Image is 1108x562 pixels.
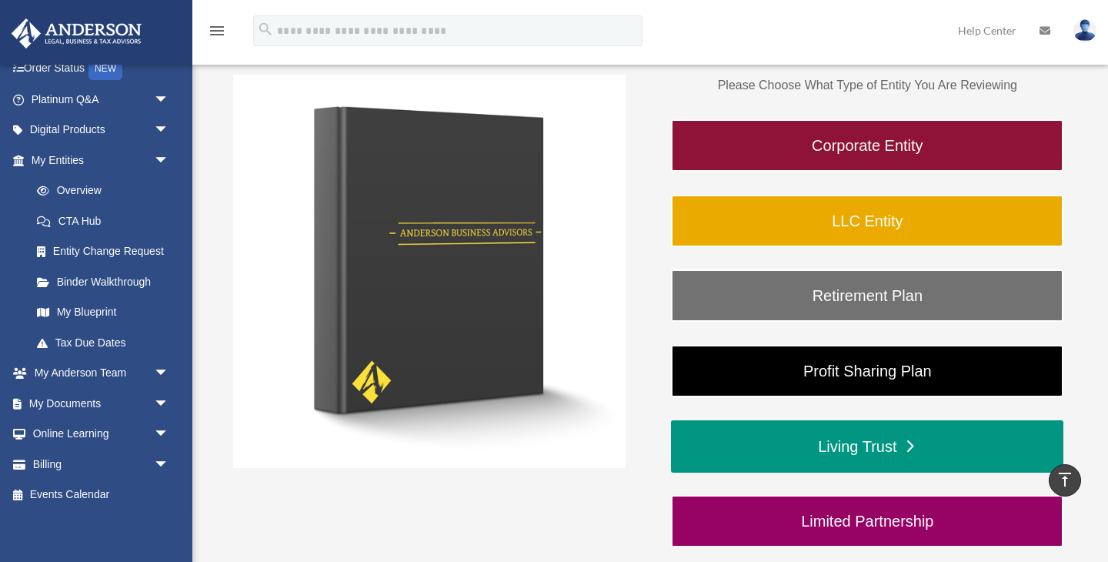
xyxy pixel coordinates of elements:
[11,419,192,450] a: Online Learningarrow_drop_down
[11,358,192,389] a: My Anderson Teamarrow_drop_down
[257,21,274,38] i: search
[1073,19,1096,42] img: User Pic
[22,206,192,236] a: CTA Hub
[671,75,1063,96] p: Please Choose What Type of Entity You Are Reviewing
[22,236,192,267] a: Entity Change Request
[1056,470,1074,489] i: vertical_align_top
[22,176,192,206] a: Overview
[22,297,192,328] a: My Blueprint
[11,84,192,115] a: Platinum Q&Aarrow_drop_down
[208,27,226,40] a: menu
[1049,464,1081,497] a: vertical_align_top
[154,358,185,390] span: arrow_drop_down
[671,420,1063,473] a: Living Trust
[208,22,226,40] i: menu
[154,145,185,176] span: arrow_drop_down
[154,84,185,115] span: arrow_drop_down
[11,115,192,146] a: Digital Productsarrow_drop_down
[154,419,185,450] span: arrow_drop_down
[11,480,192,510] a: Events Calendar
[154,115,185,146] span: arrow_drop_down
[11,53,192,85] a: Order StatusNEW
[671,495,1063,547] a: Limited Partnership
[11,449,192,480] a: Billingarrow_drop_down
[154,449,185,480] span: arrow_drop_down
[7,18,146,49] img: Anderson Advisors Platinum Portal
[11,145,192,176] a: My Entitiesarrow_drop_down
[154,388,185,420] span: arrow_drop_down
[22,327,192,358] a: Tax Due Dates
[671,119,1063,172] a: Corporate Entity
[671,195,1063,247] a: LLC Entity
[11,388,192,419] a: My Documentsarrow_drop_down
[88,57,122,80] div: NEW
[671,269,1063,322] a: Retirement Plan
[22,266,185,297] a: Binder Walkthrough
[671,345,1063,397] a: Profit Sharing Plan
